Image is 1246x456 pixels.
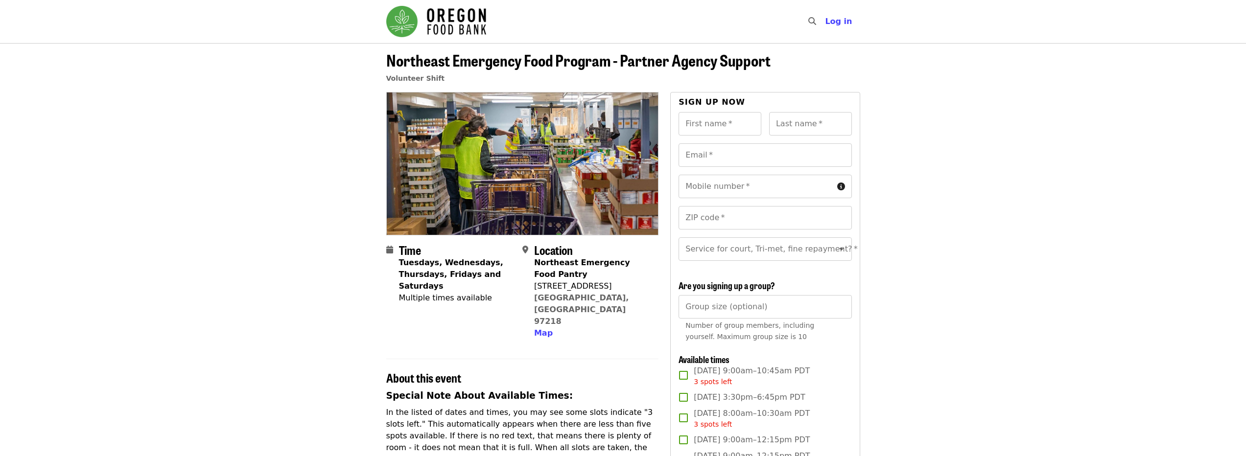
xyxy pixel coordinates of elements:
span: Location [534,241,573,258]
span: [DATE] 3:30pm–6:45pm PDT [694,391,805,403]
img: Northeast Emergency Food Program - Partner Agency Support organized by Oregon Food Bank [387,92,658,234]
span: Map [534,328,553,338]
span: Time [399,241,421,258]
div: Multiple times available [399,292,515,304]
span: [DATE] 8:00am–10:30am PDT [694,408,810,430]
input: Search [822,10,830,33]
input: ZIP code [679,206,851,229]
input: Mobile number [679,175,833,198]
span: Number of group members, including yourself. Maximum group size is 10 [685,321,814,341]
input: Last name [769,112,852,136]
strong: Tuesdays, Wednesdays, Thursdays, Fridays and Saturdays [399,258,503,291]
i: circle-info icon [837,182,845,191]
span: 3 spots left [694,378,732,386]
span: About this event [386,369,461,386]
span: Sign up now [679,97,745,107]
i: map-marker-alt icon [522,245,528,254]
i: calendar icon [386,245,393,254]
strong: Northeast Emergency Food Pantry [534,258,630,279]
span: 3 spots left [694,420,732,428]
span: Available times [679,353,729,365]
button: Map [534,327,553,339]
a: [GEOGRAPHIC_DATA], [GEOGRAPHIC_DATA] 97218 [534,293,629,326]
img: Oregon Food Bank - Home [386,6,486,37]
button: Open [835,242,848,256]
strong: Special Note About Available Times: [386,390,573,401]
button: Log in [817,12,860,31]
input: [object Object] [679,295,851,319]
span: Are you signing up a group? [679,279,775,292]
input: Email [679,143,851,167]
span: [DATE] 9:00am–10:45am PDT [694,365,810,387]
span: Log in [825,17,852,26]
span: [DATE] 9:00am–12:15pm PDT [694,434,810,446]
span: Northeast Emergency Food Program - Partner Agency Support [386,48,771,71]
a: Volunteer Shift [386,74,445,82]
div: [STREET_ADDRESS] [534,280,651,292]
input: First name [679,112,761,136]
i: search icon [808,17,816,26]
